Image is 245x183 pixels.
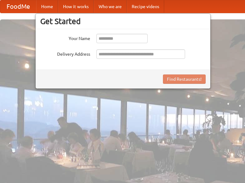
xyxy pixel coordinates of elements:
[40,34,90,42] label: Your Name
[127,0,164,13] a: Recipe videos
[58,0,94,13] a: How it works
[36,0,58,13] a: Home
[163,74,206,84] button: Find Restaurants!
[94,0,127,13] a: Who we are
[40,49,90,57] label: Delivery Address
[40,17,206,26] h3: Get Started
[0,0,36,13] a: FoodMe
